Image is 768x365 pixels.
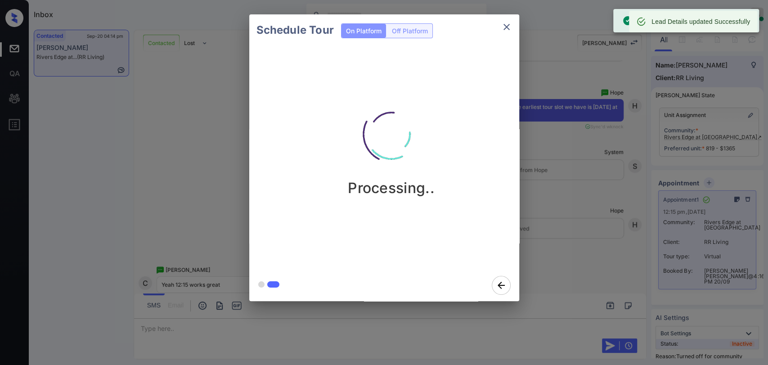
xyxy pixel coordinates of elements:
[249,14,341,46] h2: Schedule Tour
[622,12,732,30] div: Tour with knock created successfully
[651,14,750,30] div: Lead Details updated Successfully
[348,179,435,197] p: Processing..
[346,89,436,179] img: loading.aa47eedddbc51aad1905.gif
[498,18,516,36] button: close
